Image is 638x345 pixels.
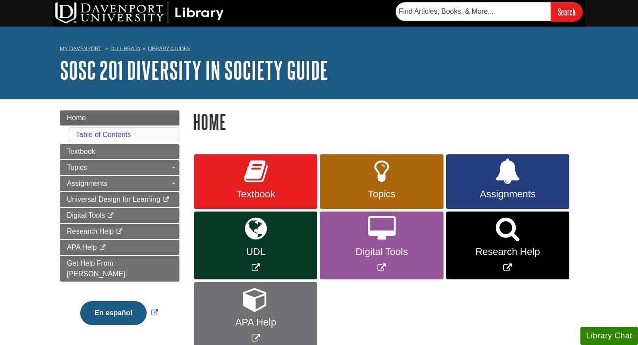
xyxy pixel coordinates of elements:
[396,2,583,21] form: Searches DU Library's articles, books, and more
[193,110,578,133] h1: Home
[55,2,224,24] img: DU Library
[551,2,583,21] input: Search
[60,192,179,207] a: Universal Design for Learning
[60,176,179,191] a: Assignments
[67,114,86,122] span: Home
[201,317,311,328] span: APA Help
[60,208,179,223] a: Digital Tools
[60,144,179,159] a: Textbook
[580,327,638,345] button: Library Chat
[60,224,179,239] a: Research Help
[60,256,179,282] a: Get Help From [PERSON_NAME]
[67,259,125,278] span: Get Help From [PERSON_NAME]
[99,245,106,251] i: This link opens in a new window
[201,188,311,200] span: Textbook
[327,188,436,200] span: Topics
[320,154,443,209] a: Topics
[320,212,443,279] a: Link opens in new window
[201,246,311,258] span: UDL
[446,212,569,279] a: Link opens in new window
[67,196,160,203] span: Universal Design for Learning
[453,246,563,258] span: Research Help
[110,45,141,51] a: DU Library
[60,110,179,125] a: Home
[194,212,317,279] a: Link opens in new window
[67,164,87,171] span: Topics
[446,154,569,209] a: Assignments
[78,309,160,317] a: Link opens in new window
[76,131,131,138] a: Table of Contents
[67,148,95,155] span: Textbook
[107,213,114,219] i: This link opens in a new window
[116,229,123,235] i: This link opens in a new window
[327,246,436,258] span: Digital Tools
[194,154,317,209] a: Textbook
[396,2,551,21] input: Find Articles, Books, & More...
[148,45,190,51] a: Library Guides
[80,301,146,325] button: En español
[67,180,108,187] span: Assignments
[67,243,97,251] span: APA Help
[60,43,578,57] nav: breadcrumb
[67,227,114,235] span: Research Help
[453,188,563,200] span: Assignments
[60,240,179,255] a: APA Help
[60,45,101,52] a: My Davenport
[60,56,328,84] a: SOSC 201 Diversity in Society Guide
[60,160,179,175] a: Topics
[162,197,170,203] i: This link opens in a new window
[60,110,179,340] div: Guide Page Menu
[67,212,105,219] span: Digital Tools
